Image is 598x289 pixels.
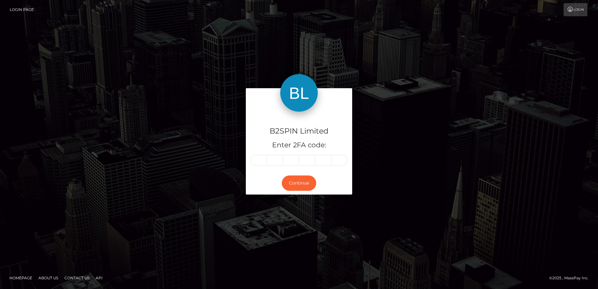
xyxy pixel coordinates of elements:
[280,74,318,112] img: B2SPIN Limited
[7,273,35,283] a: Homepage
[62,273,92,283] a: Contact Us
[36,273,61,283] a: About Us
[549,275,593,281] div: © 2025 , MassPay Inc.
[564,3,587,16] a: Login
[93,273,105,283] a: API
[10,3,34,16] a: Login Page
[251,126,347,137] h4: B2SPIN Limited
[282,175,316,191] button: Continue
[251,140,347,150] h5: Enter 2FA code:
